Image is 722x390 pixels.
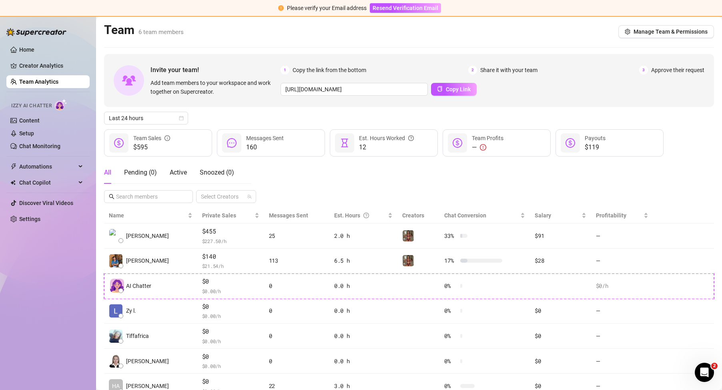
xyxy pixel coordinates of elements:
[278,5,284,11] span: exclamation-circle
[202,237,259,245] span: $ 227.50 /h
[472,143,503,152] div: —
[634,28,708,35] span: Manage Team & Permissions
[711,363,718,369] span: 2
[625,29,630,34] span: setting
[444,231,457,240] span: 33 %
[359,134,414,143] div: Est. Hours Worked
[19,59,83,72] a: Creator Analytics
[19,143,60,149] a: Chat Monitoring
[472,135,503,141] span: Team Profits
[403,255,414,266] img: Greek
[126,256,169,265] span: [PERSON_NAME]
[109,330,122,343] img: Tiffafrica
[334,256,393,265] div: 6.5 h
[126,332,149,340] span: Tiffafrica
[138,28,184,36] span: 6 team members
[202,252,259,261] span: $140
[293,66,366,74] span: Copy the link from the bottom
[340,138,349,148] span: hourglass
[126,306,136,315] span: Zy l.
[150,78,277,96] span: Add team members to your workspace and work together on Supercreator.
[334,357,393,366] div: 0.0 h
[202,377,259,386] span: $0
[535,306,586,315] div: $0
[566,138,575,148] span: dollar-circle
[202,362,259,370] span: $ 0.00 /h
[596,212,626,219] span: Profitability
[446,86,471,92] span: Copy Link
[164,134,170,143] span: info-circle
[535,231,586,240] div: $91
[133,134,170,143] div: Team Sales
[109,354,122,368] img: frances moya
[535,357,586,366] div: $0
[202,337,259,345] span: $ 0.00 /h
[202,212,236,219] span: Private Sales
[11,102,52,110] span: Izzy AI Chatter
[227,138,237,148] span: message
[202,287,259,295] span: $ 0.00 /h
[269,256,325,265] div: 113
[269,281,325,290] div: 0
[397,208,440,223] th: Creators
[269,306,325,315] div: 0
[109,304,122,318] img: Zy lei
[408,134,414,143] span: question-circle
[373,5,438,11] span: Resend Verification Email
[444,256,457,265] span: 17 %
[202,277,259,286] span: $0
[695,363,714,382] iframe: Intercom live chat
[6,28,66,36] img: logo-BBDzfeDw.svg
[200,169,234,176] span: Snoozed ( 0 )
[202,227,259,236] span: $455
[618,25,714,38] button: Manage Team & Permissions
[437,86,443,92] span: copy
[116,192,182,201] input: Search members
[651,66,704,74] span: Approve their request
[110,279,124,293] img: izzy-ai-chatter-avatar-DDCN_rTZ.svg
[109,229,122,242] img: Alva K
[480,144,486,151] span: exclamation-circle
[591,249,653,274] td: —
[10,163,17,170] span: thunderbolt
[109,211,186,220] span: Name
[19,78,58,85] a: Team Analytics
[109,254,122,267] img: Chester Tagayun…
[202,262,259,270] span: $ 21.54 /h
[334,211,386,220] div: Est. Hours
[133,143,170,152] span: $595
[19,117,40,124] a: Content
[150,65,281,75] span: Invite your team!
[202,352,259,362] span: $0
[126,357,169,366] span: [PERSON_NAME]
[585,135,606,141] span: Payouts
[246,143,284,152] span: 160
[591,299,653,324] td: —
[246,135,284,141] span: Messages Sent
[444,357,457,366] span: 0 %
[19,200,73,206] a: Discover Viral Videos
[363,211,369,220] span: question-circle
[359,143,414,152] span: 12
[269,231,325,240] div: 25
[334,231,393,240] div: 2.0 h
[10,180,16,185] img: Chat Copilot
[480,66,537,74] span: Share it with your team
[591,223,653,249] td: —
[269,212,308,219] span: Messages Sent
[124,168,157,177] div: Pending ( 0 )
[55,99,67,111] img: AI Chatter
[19,176,76,189] span: Chat Copilot
[170,169,187,176] span: Active
[334,281,393,290] div: 0.0 h
[109,112,183,124] span: Last 24 hours
[104,168,111,177] div: All
[596,281,648,290] div: $0 /h
[585,143,606,152] span: $119
[247,194,252,199] span: team
[431,83,477,96] button: Copy Link
[281,66,289,74] span: 1
[19,216,40,222] a: Settings
[334,332,393,340] div: 0.0 h
[403,230,414,241] img: Greek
